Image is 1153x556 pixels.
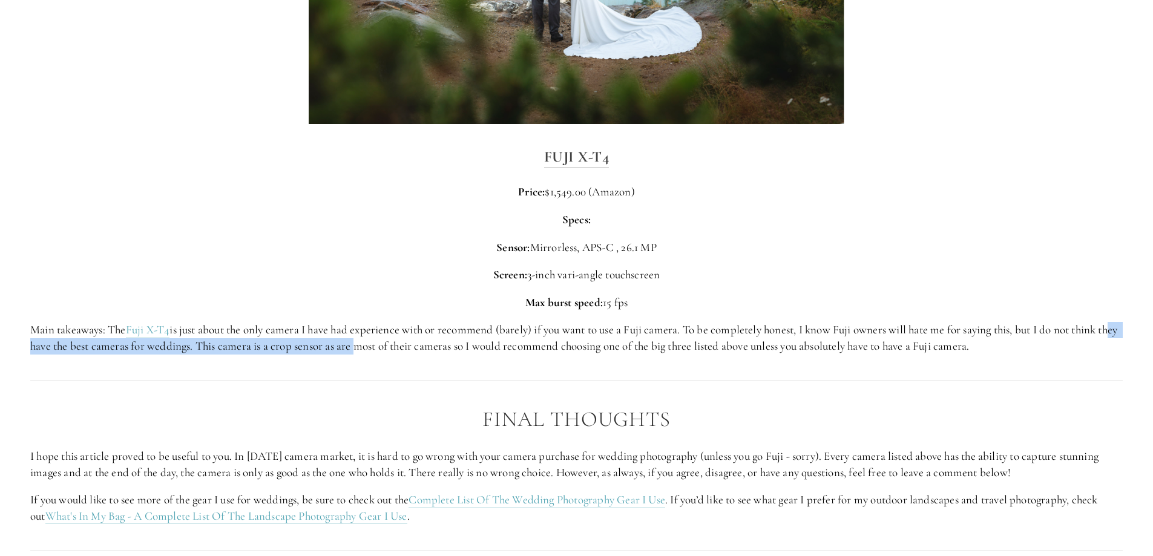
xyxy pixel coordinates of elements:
[30,240,1123,256] p: Mirrorless, APS-C , 26.1 MP
[493,267,527,281] strong: Screen:
[30,267,1123,283] p: 3-inch vari-angle touchscreen
[126,322,170,338] a: Fuji X-T4
[30,184,1123,200] p: $1,549.00 (Amazon)
[562,212,591,226] strong: Specs:
[30,448,1123,480] p: I hope this article proved to be useful to you. In [DATE] camera market, it is hard to go wrong w...
[496,240,530,254] strong: Sensor:
[30,295,1123,311] p: 15 fps
[409,492,665,508] a: Complete List Of The Wedding Photography Gear I Use
[30,492,1123,524] p: If you would like to see more of the gear I use for weddings, be sure to check out the . If you’d...
[525,295,603,309] strong: Max burst speed:
[30,408,1123,431] h2: Final Thoughts
[45,509,407,524] a: What's In My Bag - A Complete List Of The Landscape Photography Gear I Use
[30,322,1123,354] p: Main takeaways: The is just about the only camera I have had experience with or recommend (barely...
[518,185,545,198] strong: Price:
[544,148,609,166] strong: Fuji X-T4
[544,148,609,167] a: Fuji X-T4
